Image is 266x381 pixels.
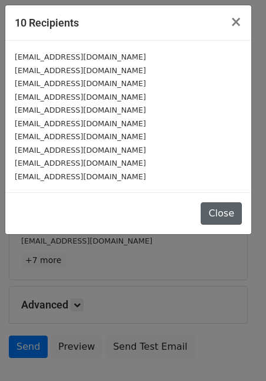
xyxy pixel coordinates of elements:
small: [EMAIL_ADDRESS][DOMAIN_NAME] [15,172,146,181]
div: Tiện ích trò chuyện [207,324,266,381]
small: [EMAIL_ADDRESS][DOMAIN_NAME] [15,52,146,61]
small: [EMAIL_ADDRESS][DOMAIN_NAME] [15,159,146,167]
small: [EMAIL_ADDRESS][DOMAIN_NAME] [15,146,146,155]
small: [EMAIL_ADDRESS][DOMAIN_NAME] [15,119,146,128]
small: [EMAIL_ADDRESS][DOMAIN_NAME] [15,132,146,141]
button: Close [221,5,251,38]
h5: 10 Recipients [15,15,79,31]
iframe: Chat Widget [207,324,266,381]
small: [EMAIL_ADDRESS][DOMAIN_NAME] [15,106,146,114]
button: Close [201,202,242,225]
span: × [230,14,242,30]
small: [EMAIL_ADDRESS][DOMAIN_NAME] [15,79,146,88]
small: [EMAIL_ADDRESS][DOMAIN_NAME] [15,93,146,101]
small: [EMAIL_ADDRESS][DOMAIN_NAME] [15,66,146,75]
